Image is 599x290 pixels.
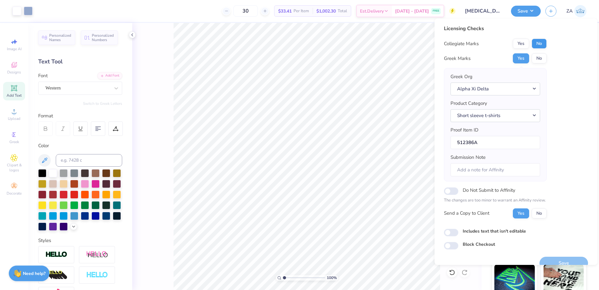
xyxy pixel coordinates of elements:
[460,5,506,17] input: Untitled Design
[513,53,529,63] button: Yes
[38,112,123,120] div: Format
[233,5,258,17] input: – –
[278,8,292,14] span: $33.41
[49,33,71,42] span: Personalized Names
[451,126,478,134] label: Proof Item ID
[7,93,22,98] span: Add Text
[360,8,384,14] span: Est. Delivery
[7,46,22,51] span: Image AI
[38,237,122,244] div: Styles
[86,251,108,259] img: Shadow
[23,271,45,277] strong: Need help?
[444,25,547,32] div: Licensing Checks
[56,154,122,167] input: e.g. 7428 c
[433,9,439,13] span: FREE
[45,251,67,258] img: Stroke
[451,163,540,177] input: Add a note for Affinity
[566,8,573,15] span: ZA
[92,33,114,42] span: Personalized Numbers
[451,100,487,107] label: Product Category
[451,154,486,161] label: Submission Note
[38,142,122,149] div: Color
[444,210,489,217] div: Send a Copy to Client
[8,116,20,121] span: Upload
[83,101,122,106] button: Switch to Greek Letters
[513,208,529,218] button: Yes
[463,186,515,194] label: Do Not Submit to Affinity
[463,241,495,248] label: Block Checkout
[532,53,547,63] button: No
[327,275,337,281] span: 100 %
[97,72,122,79] div: Add Font
[451,73,472,80] label: Greek Org
[38,72,48,79] label: Font
[532,39,547,49] button: No
[3,163,25,173] span: Clipart & logos
[7,191,22,196] span: Decorate
[574,5,586,17] img: Zuriel Alaba
[7,70,21,75] span: Designs
[294,8,309,14] span: Per Item
[513,39,529,49] button: Yes
[38,57,122,66] div: Text Tool
[451,109,540,122] button: Short sleeve t-shirts
[444,55,471,62] div: Greek Marks
[86,271,108,279] img: Negative Space
[9,139,19,144] span: Greek
[316,8,336,14] span: $1,002.30
[451,83,540,95] button: Alpha Xi Delta
[566,5,586,17] a: ZA
[444,197,547,204] p: The changes are too minor to warrant an Affinity review.
[444,40,479,47] div: Collegiate Marks
[463,228,526,234] label: Includes text that isn't editable
[532,208,547,218] button: No
[45,270,67,280] img: 3d Illusion
[338,8,347,14] span: Total
[511,6,541,17] button: Save
[395,8,429,14] span: [DATE] - [DATE]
